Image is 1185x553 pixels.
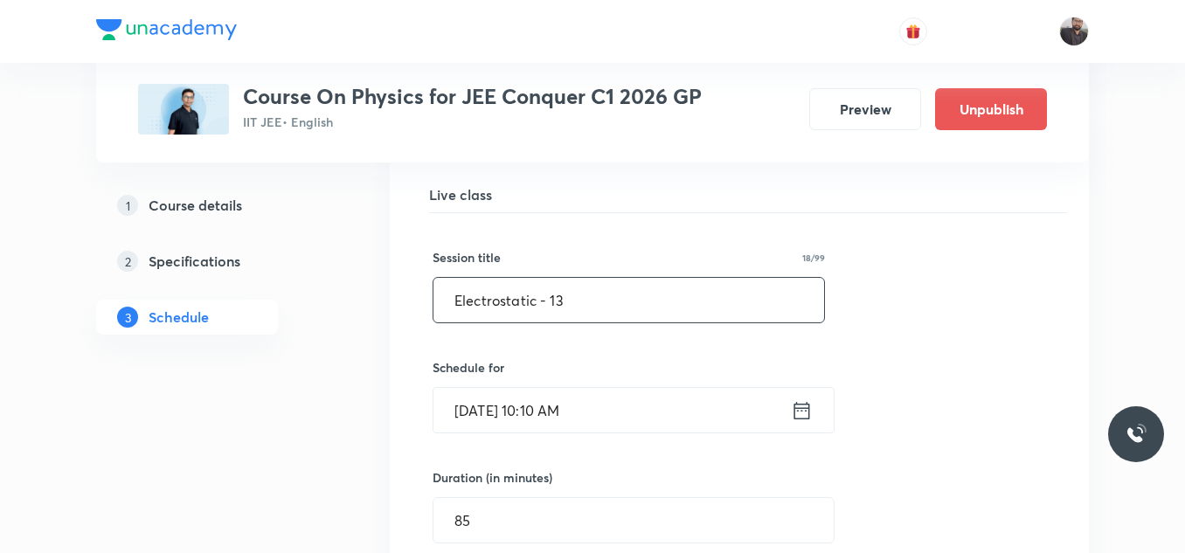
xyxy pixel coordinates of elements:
img: avatar [905,24,921,39]
p: IIT JEE • English [243,113,702,131]
h5: Course details [149,195,242,216]
button: Preview [809,88,921,130]
h5: Live class [429,184,1067,205]
p: 2 [117,251,138,272]
img: ttu [1126,424,1147,445]
img: B5C60B64-5085-49FC-AEB2-0E28CF1E4889_plus.png [138,84,229,135]
h5: Schedule [149,307,209,328]
img: Company Logo [96,19,237,40]
a: Company Logo [96,19,237,45]
h5: Specifications [149,251,240,272]
p: 1 [117,195,138,216]
button: avatar [899,17,927,45]
h6: Duration (in minutes) [433,468,552,487]
a: 1Course details [96,188,334,223]
p: 3 [117,307,138,328]
input: A great title is short, clear and descriptive [433,278,824,322]
h3: Course On Physics for JEE Conquer C1 2026 GP [243,84,702,109]
img: Vishal Choudhary [1059,17,1089,46]
button: Unpublish [935,88,1047,130]
input: 85 [433,498,834,543]
p: 18/99 [802,253,825,262]
a: 2Specifications [96,244,334,279]
h6: Schedule for [433,358,825,377]
h6: Session title [433,248,501,266]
